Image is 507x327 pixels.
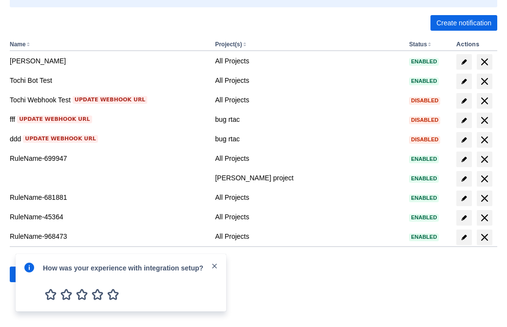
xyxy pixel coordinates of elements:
div: bug rtac [215,115,401,124]
span: delete [479,115,490,126]
span: 3 [74,287,90,302]
div: RuleName-681881 [10,192,207,202]
span: edit [460,233,468,241]
span: edit [460,136,468,144]
span: 4 [90,287,105,302]
span: edit [460,175,468,183]
span: Enabled [409,156,439,162]
span: Create notification [436,15,491,31]
span: edit [460,77,468,85]
div: ddd [10,134,207,144]
div: All Projects [215,231,401,241]
span: 1 [43,287,58,302]
div: [PERSON_NAME] [10,56,207,66]
button: Name [10,41,26,48]
span: info [23,262,35,273]
button: Status [409,41,427,48]
span: Enabled [409,176,439,181]
span: edit [460,194,468,202]
span: delete [479,95,490,107]
span: edit [460,97,468,105]
div: RuleName-699947 [10,154,207,163]
span: edit [460,58,468,66]
span: delete [479,56,490,68]
button: Project(s) [215,41,242,48]
div: [PERSON_NAME] project [215,173,401,183]
div: How was your experience with integration setup? [43,262,211,273]
span: Disabled [409,137,440,142]
span: 5 [105,287,121,302]
span: delete [479,192,490,204]
span: Update webhook URL [19,115,90,123]
span: edit [460,116,468,124]
div: Tochi Webhook Test [10,95,207,105]
div: : jc-bde46757-3b74-44b4-9a95-f9d9f3d284bd [18,294,489,304]
span: Disabled [409,98,440,103]
span: Update webhook URL [75,96,145,104]
span: delete [479,154,490,165]
span: close [211,262,218,270]
div: All Projects [215,192,401,202]
button: Create notification [430,15,497,31]
span: Update webhook URL [25,135,96,143]
span: edit [460,155,468,163]
span: delete [479,134,490,146]
div: RuleName-968473 [10,231,207,241]
th: Actions [452,38,497,51]
span: edit [460,214,468,222]
span: Enabled [409,195,439,201]
span: 2 [58,287,74,302]
span: delete [479,212,490,224]
div: All Projects [215,56,401,66]
span: Enabled [409,78,439,84]
span: delete [479,76,490,87]
div: Tochi Bot Test [10,76,207,85]
span: delete [479,173,490,185]
div: All Projects [215,76,401,85]
div: bug rtac [215,134,401,144]
span: Enabled [409,215,439,220]
div: fff [10,115,207,124]
div: All Projects [215,212,401,222]
div: All Projects [215,154,401,163]
span: Disabled [409,117,440,123]
div: RuleName-45364 [10,212,207,222]
div: All Projects [215,95,401,105]
span: Enabled [409,234,439,240]
span: Enabled [409,59,439,64]
span: delete [479,231,490,243]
